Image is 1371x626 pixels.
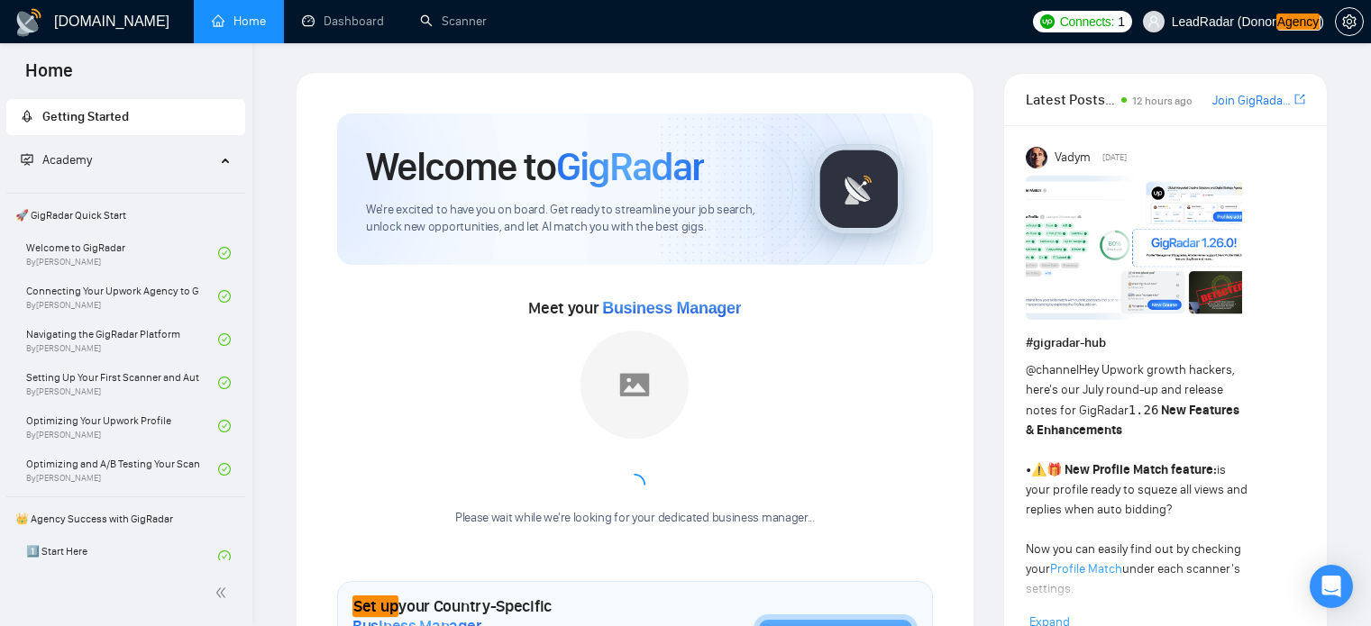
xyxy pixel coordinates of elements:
span: 👑 Agency Success with GigRadar [8,501,243,537]
span: 12 hours ago [1132,95,1193,107]
span: 🎁 [1047,462,1062,477]
span: rocket [21,110,33,122]
span: fund-projection-screen [21,153,33,166]
a: homeHome [212,14,266,29]
span: 🚀 GigRadar Quick Start [8,197,243,233]
span: Academy [42,152,92,168]
span: We're excited to have you on board. Get ready to streamline your job search, unlock new opportuni... [366,202,785,236]
img: Vadym [1026,147,1047,168]
a: Optimizing and A/B Testing Your Scanner for Better ResultsBy[PERSON_NAME] [26,449,218,489]
span: Business Manager [602,299,741,317]
a: Join GigRadar Slack Community [1212,91,1291,111]
span: check-circle [218,290,231,303]
strong: New Profile Match feature: [1065,462,1217,477]
span: Academy [21,152,92,168]
span: @channel [1026,362,1079,377]
span: Getting Started [42,109,129,124]
h1: # gigradar-hub [1026,333,1305,353]
span: check-circle [218,377,231,389]
a: dashboardDashboard [302,14,384,29]
code: 1.26 [1129,403,1159,417]
span: check-circle [218,420,231,432]
img: placeholder.png [580,331,689,439]
span: GigRadar [556,142,704,191]
img: F09AC4U7ATU-image.png [1026,176,1242,320]
a: Profile Match [1050,561,1122,576]
span: LeadRadar (Donor ) [1172,15,1324,28]
a: setting [1335,14,1364,29]
a: searchScanner [420,14,487,29]
img: logo [14,8,43,37]
a: export [1294,91,1305,108]
a: Navigating the GigRadar PlatformBy[PERSON_NAME] [26,320,218,359]
em: Agency [1276,14,1321,30]
h1: Welcome to [366,142,704,191]
span: check-circle [218,247,231,259]
span: check-circle [218,550,231,563]
span: double-left [215,584,233,602]
span: check-circle [218,463,231,476]
a: Setting Up Your First Scanner and Auto-BidderBy[PERSON_NAME] [26,363,218,403]
img: gigradar-logo.png [814,144,904,234]
span: Vadym [1055,148,1091,168]
img: upwork-logo.png [1040,14,1055,29]
span: Home [11,58,87,95]
div: Please wait while we're looking for your dedicated business manager... [444,510,826,527]
span: check-circle [218,333,231,346]
a: 1️⃣ Start Here [26,537,218,576]
span: ⚠️ [1031,462,1047,477]
span: export [1294,92,1305,106]
span: Latest Posts from the GigRadar Community [1026,88,1116,111]
span: [DATE] [1102,150,1127,166]
a: Connecting Your Upwork Agency to GigRadarBy[PERSON_NAME] [26,277,218,316]
a: Optimizing Your Upwork ProfileBy[PERSON_NAME] [26,406,218,446]
li: Getting Started [6,99,245,135]
span: loading [620,471,649,500]
span: user [1147,15,1160,28]
span: 1 [1118,12,1125,32]
em: Set up [352,595,398,617]
span: Connects: [1060,12,1114,32]
div: Open Intercom Messenger [1310,565,1353,608]
span: Meet your [528,298,741,318]
button: setting [1335,7,1364,36]
a: Welcome to GigRadarBy[PERSON_NAME] [26,233,218,273]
